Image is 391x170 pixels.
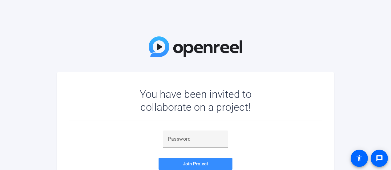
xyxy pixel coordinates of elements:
img: OpenReel Logo [149,36,242,57]
input: Password [168,135,223,143]
button: Join Project [159,158,232,170]
div: You have been invited to collaborate on a project! [122,88,269,114]
mat-icon: message [376,155,383,162]
span: Join Project [183,161,208,167]
mat-icon: accessibility [356,155,363,162]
